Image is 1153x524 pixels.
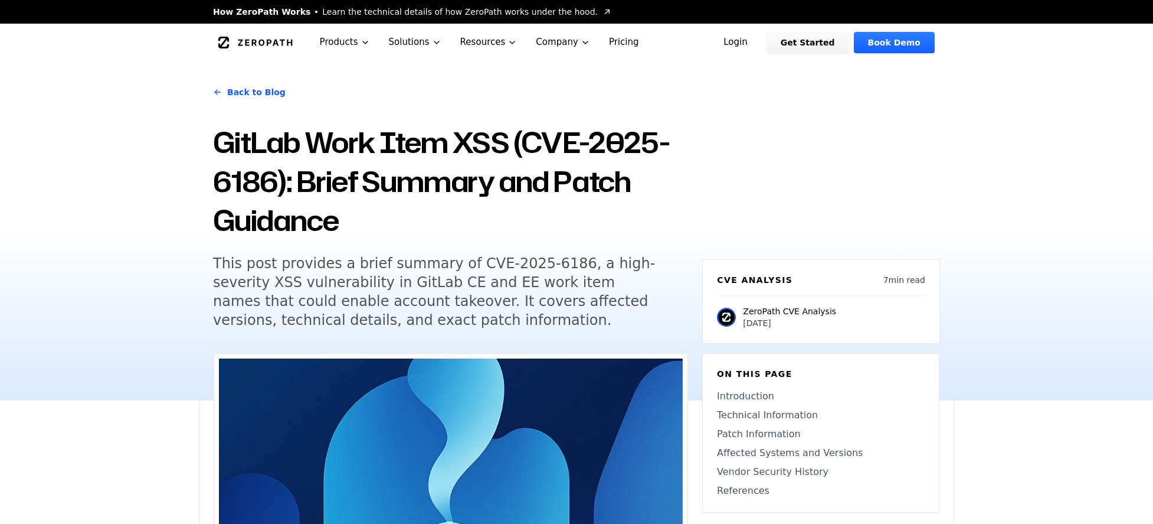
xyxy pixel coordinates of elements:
[717,484,925,498] a: References
[767,32,849,53] a: Get Started
[883,274,925,286] p: 7 min read
[322,6,598,18] span: Learn the technical details of how ZeroPath works under the hood.
[451,24,527,61] button: Resources
[213,254,666,330] h5: This post provides a brief summary of CVE-2025-6186, a high-severity XSS vulnerability in GitLab ...
[717,389,925,403] a: Introduction
[854,32,935,53] a: Book Demo
[717,368,925,380] h6: On this page
[600,24,648,61] a: Pricing
[717,465,925,479] a: Vendor Security History
[709,32,762,53] a: Login
[213,6,310,18] span: How ZeroPath Works
[743,317,836,329] p: [DATE]
[379,24,451,61] button: Solutions
[717,427,925,441] a: Patch Information
[717,408,925,422] a: Technical Information
[717,274,792,286] h6: CVE Analysis
[213,6,612,18] a: How ZeroPath WorksLearn the technical details of how ZeroPath works under the hood.
[213,76,286,109] a: Back to Blog
[717,446,925,460] a: Affected Systems and Versions
[526,24,600,61] button: Company
[717,308,736,327] img: ZeroPath CVE Analysis
[310,24,379,61] button: Products
[743,305,836,317] p: ZeroPath CVE Analysis
[199,24,954,61] nav: Global
[213,123,688,240] h1: GitLab Work Item XSS (CVE-2025-6186): Brief Summary and Patch Guidance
